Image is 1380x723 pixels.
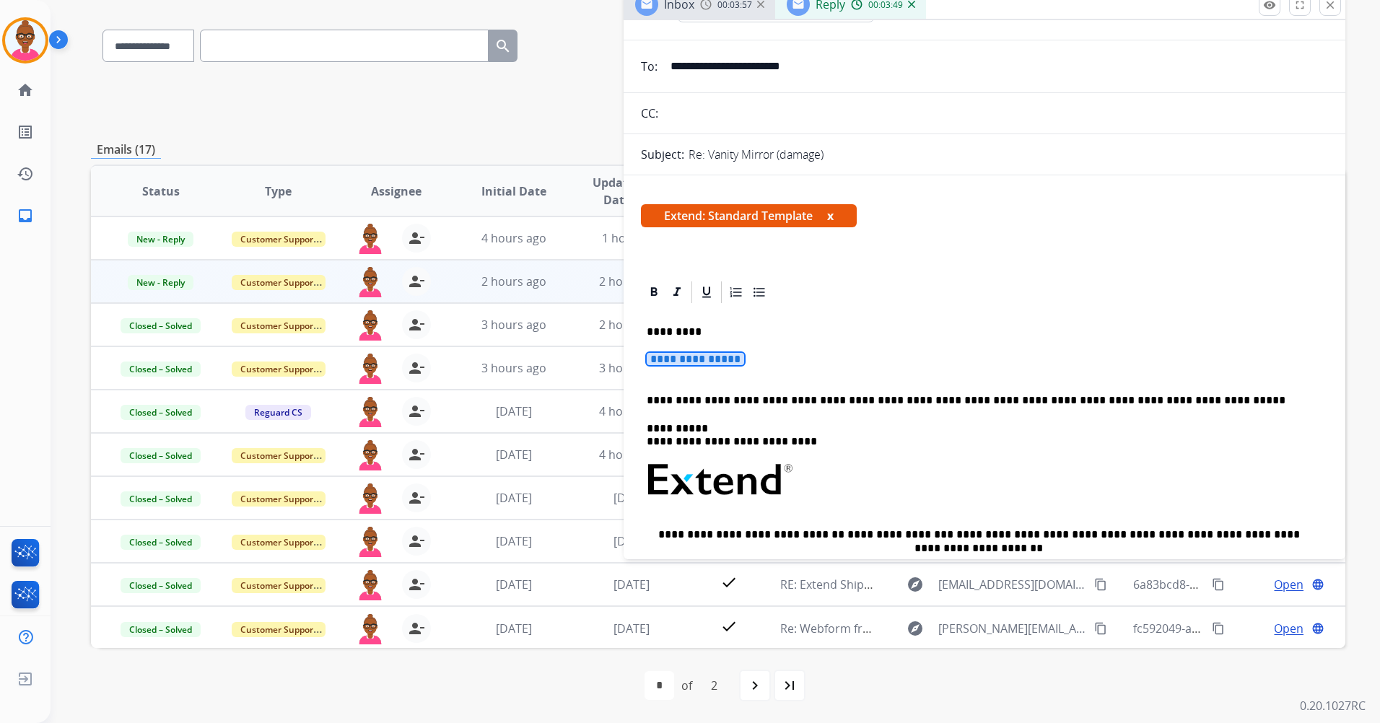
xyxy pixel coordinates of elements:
[938,620,1086,637] span: [PERSON_NAME][EMAIL_ADDRESS][PERSON_NAME][DOMAIN_NAME]
[121,318,201,333] span: Closed – Solved
[599,273,664,289] span: 2 hours ago
[17,165,34,183] mat-icon: history
[1212,622,1225,635] mat-icon: content_copy
[408,576,425,593] mat-icon: person_remove
[91,141,161,159] p: Emails (17)
[121,491,201,507] span: Closed – Solved
[356,527,385,557] img: agent-avatar
[1212,578,1225,591] mat-icon: content_copy
[356,310,385,341] img: agent-avatar
[408,620,425,637] mat-icon: person_remove
[1133,577,1352,592] span: 6a83bcd8-16c0-4a12-a830-13e26871fa3c
[245,405,311,420] span: Reguard CS
[641,105,658,122] p: CC:
[128,275,193,290] span: New - Reply
[408,533,425,550] mat-icon: person_remove
[720,618,738,635] mat-icon: check
[585,174,650,209] span: Updated Date
[1094,622,1107,635] mat-icon: content_copy
[496,533,532,549] span: [DATE]
[356,614,385,644] img: agent-avatar
[613,577,650,592] span: [DATE]
[907,576,924,593] mat-icon: explore
[938,576,1086,593] span: [EMAIL_ADDRESS][DOMAIN_NAME]
[481,360,546,376] span: 3 hours ago
[5,20,45,61] img: avatar
[496,577,532,592] span: [DATE]
[408,359,425,377] mat-icon: person_remove
[481,273,546,289] span: 2 hours ago
[613,533,650,549] span: [DATE]
[142,183,180,200] span: Status
[699,671,729,700] div: 2
[602,230,661,246] span: 1 hour ago
[232,578,326,593] span: Customer Support
[780,577,1094,592] span: RE: Extend Shipping Protection - Adorama Ord# 34184582
[356,570,385,600] img: agent-avatar
[232,448,326,463] span: Customer Support
[780,621,1306,636] span: Re: Webform from [PERSON_NAME][EMAIL_ADDRESS][PERSON_NAME][DOMAIN_NAME] on [DATE]
[696,281,717,303] div: Underline
[408,229,425,247] mat-icon: person_remove
[408,273,425,290] mat-icon: person_remove
[1274,576,1303,593] span: Open
[128,232,193,247] span: New - Reply
[720,574,738,591] mat-icon: check
[408,489,425,507] mat-icon: person_remove
[496,447,532,463] span: [DATE]
[356,397,385,427] img: agent-avatar
[121,535,201,550] span: Closed – Solved
[496,490,532,506] span: [DATE]
[121,361,201,377] span: Closed – Solved
[1274,620,1303,637] span: Open
[1311,622,1324,635] mat-icon: language
[481,183,546,200] span: Initial Date
[408,446,425,463] mat-icon: person_remove
[613,490,650,506] span: [DATE]
[494,38,512,55] mat-icon: search
[356,267,385,297] img: agent-avatar
[1133,621,1346,636] span: fc592049-a701-4451-98cf-a6f7da75104e
[232,622,326,637] span: Customer Support
[496,403,532,419] span: [DATE]
[496,621,532,636] span: [DATE]
[748,281,770,303] div: Bullet List
[356,483,385,514] img: agent-avatar
[1311,578,1324,591] mat-icon: language
[599,360,664,376] span: 3 hours ago
[613,621,650,636] span: [DATE]
[599,403,664,419] span: 4 hours ago
[17,123,34,141] mat-icon: list_alt
[599,447,664,463] span: 4 hours ago
[725,281,747,303] div: Ordered List
[666,281,688,303] div: Italic
[356,224,385,254] img: agent-avatar
[232,535,326,550] span: Customer Support
[232,491,326,507] span: Customer Support
[356,440,385,470] img: agent-avatar
[232,275,326,290] span: Customer Support
[17,207,34,224] mat-icon: inbox
[121,405,201,420] span: Closed – Solved
[481,317,546,333] span: 3 hours ago
[827,207,834,224] button: x
[481,230,546,246] span: 4 hours ago
[356,354,385,384] img: agent-avatar
[232,318,326,333] span: Customer Support
[746,677,764,694] mat-icon: navigate_next
[599,317,664,333] span: 2 hours ago
[781,677,798,694] mat-icon: last_page
[371,183,422,200] span: Assignee
[643,281,665,303] div: Bold
[408,403,425,420] mat-icon: person_remove
[641,58,658,75] p: To:
[232,361,326,377] span: Customer Support
[232,232,326,247] span: Customer Support
[689,146,824,163] p: Re: Vanity Mirror (damage)
[1300,697,1366,714] p: 0.20.1027RC
[641,204,857,227] span: Extend: Standard Template
[907,620,924,637] mat-icon: explore
[408,316,425,333] mat-icon: person_remove
[121,448,201,463] span: Closed – Solved
[641,146,684,163] p: Subject:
